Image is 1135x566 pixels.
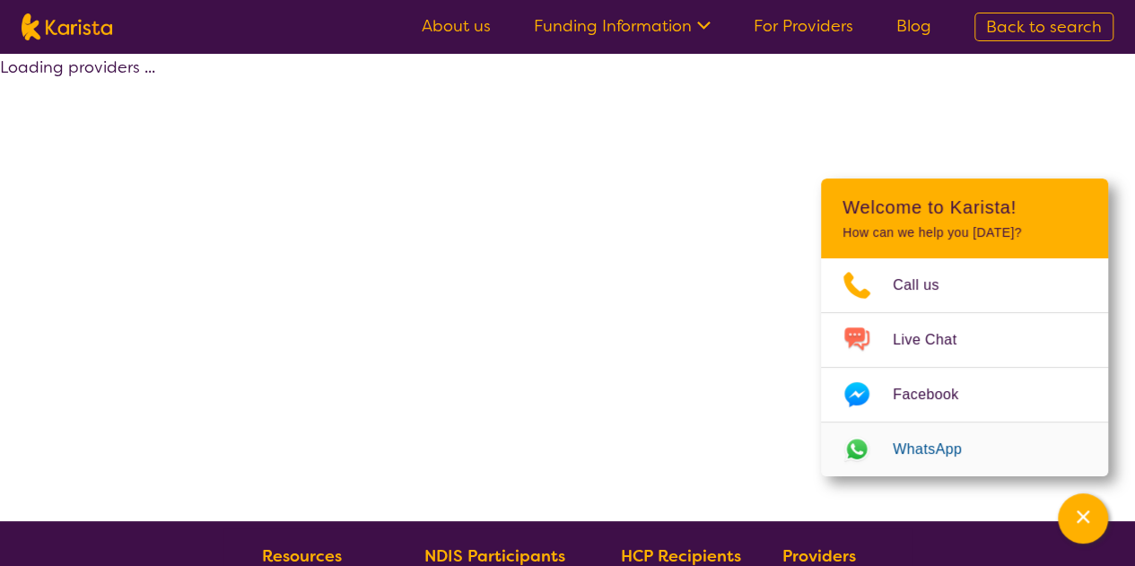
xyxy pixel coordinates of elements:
[534,15,711,37] a: Funding Information
[843,196,1087,218] h2: Welcome to Karista!
[843,225,1087,240] p: How can we help you [DATE]?
[986,16,1102,38] span: Back to search
[22,13,112,40] img: Karista logo
[821,422,1108,476] a: Web link opens in a new tab.
[422,15,491,37] a: About us
[893,381,980,408] span: Facebook
[893,436,983,463] span: WhatsApp
[754,15,853,37] a: For Providers
[893,272,961,299] span: Call us
[1058,493,1108,544] button: Channel Menu
[974,13,1113,41] a: Back to search
[821,179,1108,476] div: Channel Menu
[821,258,1108,476] ul: Choose channel
[896,15,931,37] a: Blog
[893,327,978,353] span: Live Chat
